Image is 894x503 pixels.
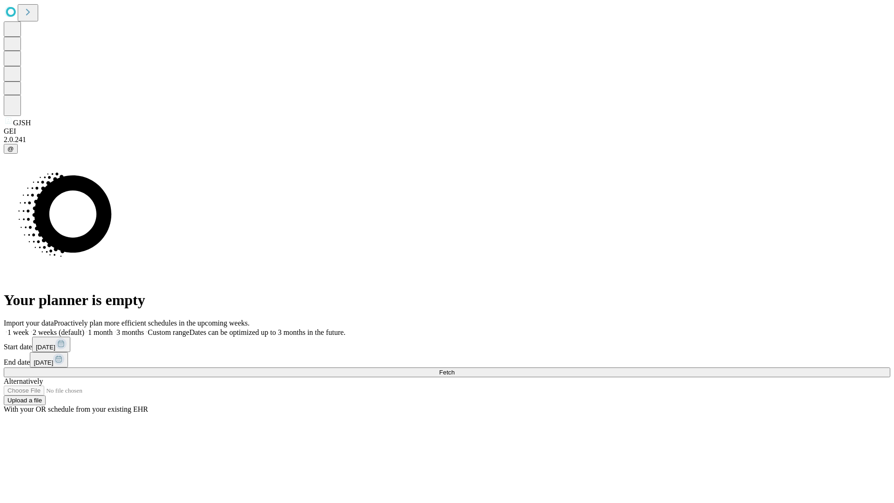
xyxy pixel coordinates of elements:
span: 1 month [88,328,113,336]
span: [DATE] [36,344,55,351]
div: GEI [4,127,890,136]
button: Upload a file [4,395,46,405]
span: 1 week [7,328,29,336]
span: Import your data [4,319,54,327]
span: Fetch [439,369,454,376]
span: [DATE] [34,359,53,366]
span: 2 weeks (default) [33,328,84,336]
h1: Your planner is empty [4,292,890,309]
button: [DATE] [30,352,68,367]
div: 2.0.241 [4,136,890,144]
span: Custom range [148,328,189,336]
button: Fetch [4,367,890,377]
span: GJSH [13,119,31,127]
span: @ [7,145,14,152]
span: Dates can be optimized up to 3 months in the future. [190,328,345,336]
span: Alternatively [4,377,43,385]
span: Proactively plan more efficient schedules in the upcoming weeks. [54,319,250,327]
button: @ [4,144,18,154]
span: With your OR schedule from your existing EHR [4,405,148,413]
div: Start date [4,337,890,352]
span: 3 months [116,328,144,336]
div: End date [4,352,890,367]
button: [DATE] [32,337,70,352]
